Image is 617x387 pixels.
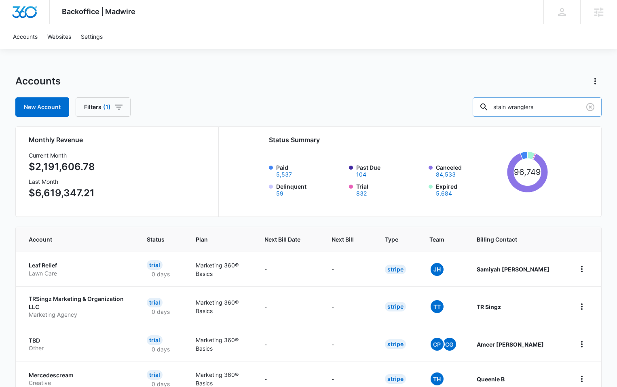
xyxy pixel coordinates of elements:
[431,300,444,313] span: TT
[23,13,40,19] div: v 4.0.25
[147,260,163,270] div: Trial
[29,337,127,352] a: TBDOther
[385,339,406,349] div: Stripe
[29,261,127,277] a: Leaf ReliefLawn Care
[103,104,111,110] span: (1)
[196,298,245,315] p: Marketing 360® Basics
[575,372,588,385] button: home
[276,163,344,177] label: Paid
[29,160,95,174] p: $2,191,606.78
[147,298,163,307] div: Trial
[436,191,452,196] button: Expired
[477,376,505,383] strong: Queenie B
[575,263,588,276] button: home
[385,374,406,384] div: Stripe
[15,97,69,117] a: New Account
[147,370,163,380] div: Trial
[477,266,549,273] strong: Samiyah [PERSON_NAME]
[431,338,444,351] span: CP
[429,235,446,244] span: Team
[29,371,127,387] a: MercedescreamCreative
[443,338,456,351] span: CG
[29,295,127,319] a: TRSingz Marketing & Organization LLCMarketing Agency
[332,235,354,244] span: Next Bill
[29,371,127,379] p: Mercedescream
[147,235,165,244] span: Status
[436,172,456,177] button: Canceled
[584,101,597,114] button: Clear
[322,286,375,327] td: -
[575,300,588,313] button: home
[477,235,556,244] span: Billing Contact
[89,48,136,53] div: Keywords by Traffic
[385,265,406,274] div: Stripe
[255,286,322,327] td: -
[147,335,163,345] div: Trial
[29,235,116,244] span: Account
[513,167,541,177] tspan: 96,749
[29,151,95,160] h3: Current Month
[13,21,19,27] img: website_grey.svg
[29,186,95,200] p: $6,619,347.21
[356,172,366,177] button: Past Due
[29,379,127,387] p: Creative
[276,191,283,196] button: Delinquent
[22,47,28,53] img: tab_domain_overview_orange.svg
[385,235,398,244] span: Type
[431,263,444,276] span: JH
[196,336,245,353] p: Marketing 360® Basics
[356,182,424,196] label: Trial
[29,261,127,269] p: Leaf Relief
[356,163,424,177] label: Past Due
[29,135,209,145] h2: Monthly Revenue
[589,75,602,88] button: Actions
[29,311,127,319] p: Marketing Agency
[269,135,548,145] h2: Status Summary
[42,24,76,49] a: Websites
[76,24,108,49] a: Settings
[255,252,322,286] td: -
[31,48,72,53] div: Domain Overview
[147,270,175,278] p: 0 days
[8,24,42,49] a: Accounts
[356,191,367,196] button: Trial
[436,182,504,196] label: Expired
[436,163,504,177] label: Canceled
[431,372,444,385] span: TH
[477,341,544,348] strong: Ameer [PERSON_NAME]
[322,252,375,286] td: -
[473,97,602,117] input: Search
[575,338,588,351] button: home
[21,21,89,27] div: Domain: [DOMAIN_NAME]
[196,235,245,244] span: Plan
[276,172,292,177] button: Paid
[264,235,300,244] span: Next Bill Date
[385,302,406,311] div: Stripe
[80,47,87,53] img: tab_keywords_by_traffic_grey.svg
[15,75,61,87] h1: Accounts
[196,261,245,278] p: Marketing 360® Basics
[29,177,95,186] h3: Last Month
[477,303,501,310] strong: TR Singz
[76,97,131,117] button: Filters(1)
[62,7,135,16] span: Backoffice | Madwire
[322,327,375,362] td: -
[29,344,127,352] p: Other
[29,295,127,311] p: TRSingz Marketing & Organization LLC
[276,182,344,196] label: Delinquent
[13,13,19,19] img: logo_orange.svg
[29,269,127,278] p: Lawn Care
[147,307,175,316] p: 0 days
[147,345,175,353] p: 0 days
[29,337,127,345] p: TBD
[255,327,322,362] td: -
